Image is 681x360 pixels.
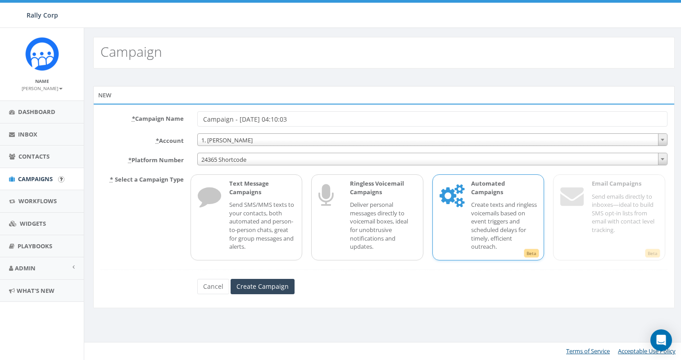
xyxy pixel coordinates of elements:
span: 1. James Martin [198,134,667,146]
label: Platform Number [94,153,191,164]
input: Create Campaign [231,279,295,294]
a: [PERSON_NAME] [22,84,63,92]
span: Beta [524,249,539,258]
span: Playbooks [18,242,52,250]
a: Terms of Service [566,347,610,355]
small: [PERSON_NAME] [22,85,63,91]
p: Send SMS/MMS texts to your contacts, both automated and person-to-person chats, great for group m... [229,201,295,251]
div: New [93,86,675,104]
p: Deliver personal messages directly to voicemail boxes, ideal for unobtrusive notifications and up... [350,201,416,251]
span: Inbox [18,130,37,138]
span: Campaigns [18,175,53,183]
small: Name [35,78,49,84]
input: Submit [58,176,64,182]
span: What's New [17,287,54,295]
div: Open Intercom Messenger [650,329,672,351]
h2: Campaign [100,44,162,59]
abbr: required [128,156,132,164]
span: Beta [645,249,660,258]
p: Ringless Voicemail Campaigns [350,179,416,196]
input: Enter Campaign Name [197,111,667,127]
span: Rally Corp [27,11,58,19]
span: Dashboard [18,108,55,116]
span: Widgets [20,219,46,228]
span: Contacts [18,152,50,160]
abbr: required [156,137,159,145]
a: Cancel [197,279,229,294]
span: 24365 Shortcode [198,153,667,166]
span: Admin [15,264,36,272]
span: Select a Campaign Type [115,175,184,183]
span: 1. James Martin [197,133,667,146]
img: Icon_1.png [25,37,59,71]
abbr: required [132,114,135,123]
a: Acceptable Use Policy [618,347,676,355]
p: Text Message Campaigns [229,179,295,196]
label: Campaign Name [94,111,191,123]
p: Automated Campaigns [471,179,537,196]
span: 24365 Shortcode [197,153,667,165]
label: Account [94,133,191,145]
p: Create texts and ringless voicemails based on event triggers and scheduled delays for timely, eff... [471,201,537,251]
span: Workflows [18,197,57,205]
